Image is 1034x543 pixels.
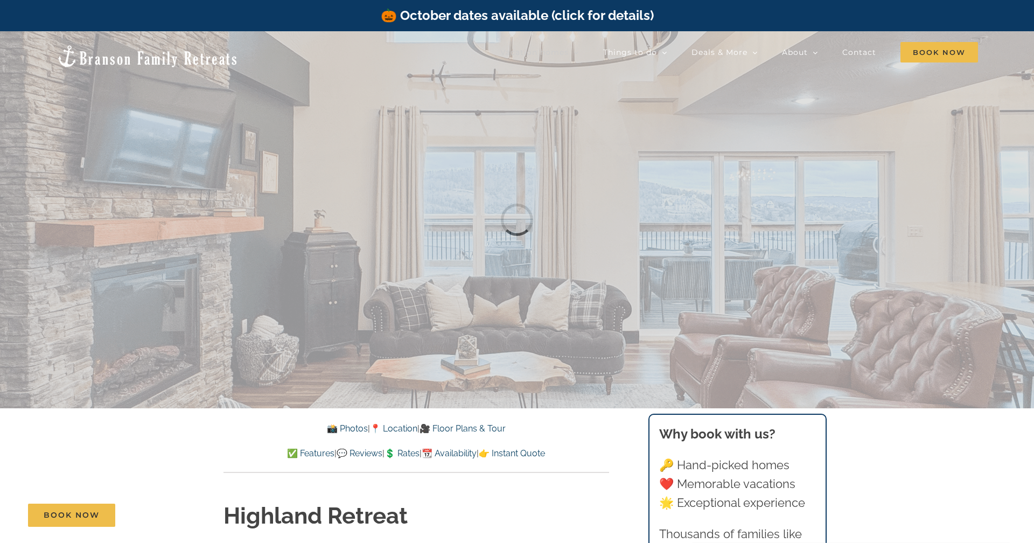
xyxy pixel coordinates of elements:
[659,424,816,444] h3: Why book with us?
[900,42,978,62] span: Book Now
[782,41,818,63] a: About
[337,448,382,458] a: 💬 Reviews
[479,448,545,458] a: 👉 Instant Quote
[223,447,609,461] p: | | | |
[842,48,876,56] span: Contact
[370,423,417,434] a: 📍 Location
[500,48,569,56] span: Vacation homes
[500,41,579,63] a: Vacation homes
[385,448,420,458] a: 💲 Rates
[381,8,654,23] a: 🎃 October dates available (click for details)
[603,48,657,56] span: Things to do
[420,423,506,434] a: 🎥 Floor Plans & Tour
[500,41,978,63] nav: Main Menu
[691,41,758,63] a: Deals & More
[603,41,667,63] a: Things to do
[782,48,808,56] span: About
[422,448,477,458] a: 📆 Availability
[842,41,876,63] a: Contact
[327,423,368,434] a: 📸 Photos
[223,500,609,532] h1: Highland Retreat
[56,44,239,68] img: Branson Family Retreats Logo
[223,422,609,436] p: | |
[287,448,334,458] a: ✅ Features
[28,504,115,527] a: Book Now
[44,511,100,520] span: Book Now
[691,48,747,56] span: Deals & More
[659,456,816,513] p: 🔑 Hand-picked homes ❤️ Memorable vacations 🌟 Exceptional experience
